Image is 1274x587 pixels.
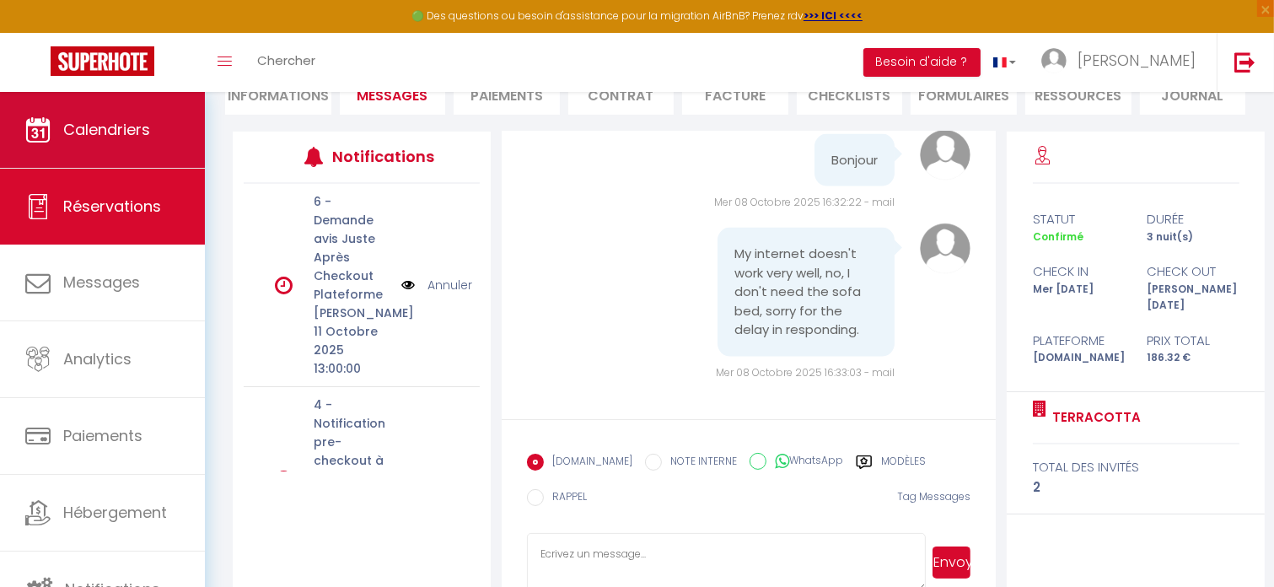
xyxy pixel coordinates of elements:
div: check in [1022,261,1137,282]
span: Hébergement [63,502,167,523]
img: avatar.png [920,130,970,180]
div: Prix total [1136,331,1250,351]
li: Ressources [1025,73,1132,115]
label: [DOMAIN_NAME] [544,454,632,472]
p: [PERSON_NAME] 11 Octobre 2025 13:00:00 [314,304,390,378]
button: Envoyer [933,547,970,579]
a: >>> ICI <<<< [804,8,863,23]
li: Informations [225,73,331,115]
span: Chercher [257,51,315,69]
span: Messages [63,272,140,293]
img: NO IMAGE [401,470,415,488]
pre: Bonjour [831,151,878,170]
label: NOTE INTERNE [662,454,737,472]
div: 3 nuit(s) [1136,229,1250,245]
span: [PERSON_NAME] [1078,50,1196,71]
label: RAPPEL [544,489,587,508]
img: avatar.png [920,223,970,274]
span: Analytics [63,348,132,369]
span: Paiements [63,425,142,446]
div: durée [1136,209,1250,229]
a: Annuler [427,276,472,294]
div: 186.32 € [1136,350,1250,366]
span: Calendriers [63,119,150,140]
li: Contrat [568,73,675,115]
div: check out [1136,261,1250,282]
p: 4 - Notification pre-checkout à 8h du matin [314,396,390,488]
div: [PERSON_NAME] [DATE] [1136,282,1250,314]
img: ... [1041,48,1067,73]
li: Paiements [454,73,560,115]
label: WhatsApp [766,453,843,471]
label: Modèles [881,454,926,475]
span: Confirmé [1033,229,1083,244]
img: NO IMAGE [401,276,415,294]
span: Réservations [63,196,161,217]
div: Mer [DATE] [1022,282,1137,314]
a: Annuler [427,470,472,488]
a: ... [PERSON_NAME] [1029,33,1217,92]
li: Facture [682,73,788,115]
img: Super Booking [51,46,154,76]
span: Tag Messages [897,489,970,504]
li: CHECKLISTS [797,73,903,115]
h3: Notifications [332,137,431,175]
span: Mer 08 Octobre 2025 16:33:03 - mail [716,365,895,380]
p: 6 - Demande avis Juste Après Checkout Plateforme [314,192,390,304]
div: [DOMAIN_NAME] [1022,350,1137,366]
a: Terracotta [1046,407,1141,428]
button: Besoin d'aide ? [863,48,981,77]
span: Mer 08 Octobre 2025 16:32:22 - mail [714,195,895,209]
li: FORMULAIRES [911,73,1017,115]
div: total des invités [1033,457,1239,477]
div: 2 [1033,477,1239,498]
img: logout [1234,51,1255,73]
div: statut [1022,209,1137,229]
div: Plateforme [1022,331,1137,351]
a: Chercher [245,33,328,92]
li: Journal [1140,73,1246,115]
pre: My internet doesn't work very well, no, I don't need the sofa bed, sorry for the delay in respond... [734,245,878,340]
span: Messages [357,86,427,105]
